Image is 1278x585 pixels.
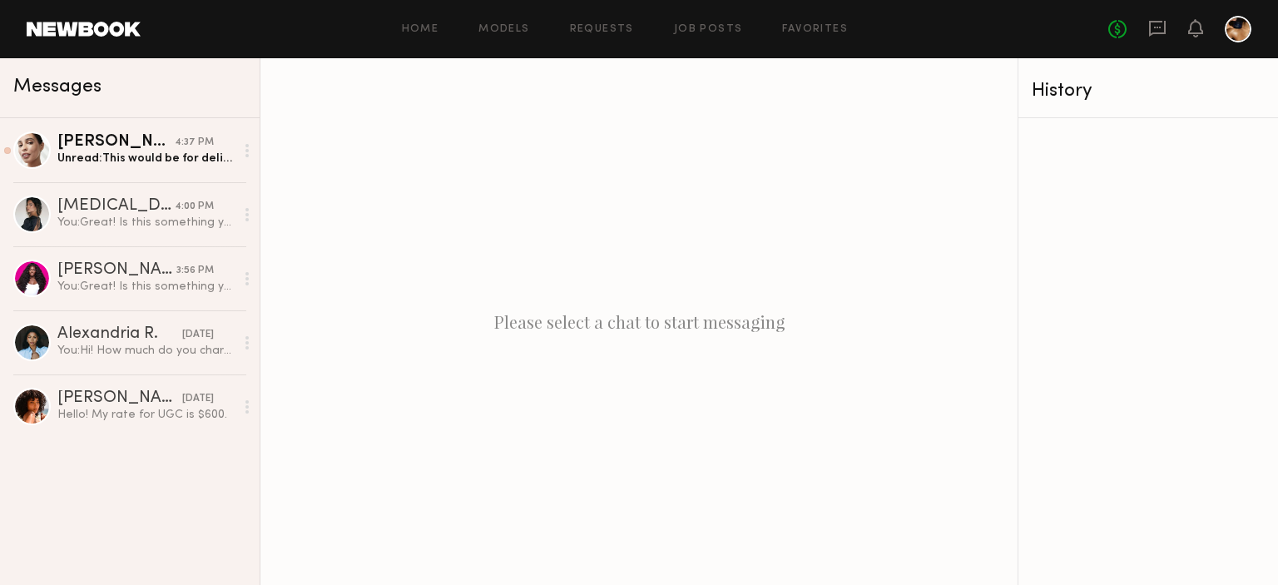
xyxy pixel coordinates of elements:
[782,24,848,35] a: Favorites
[175,135,214,151] div: 4:37 PM
[57,134,175,151] div: [PERSON_NAME]
[57,215,235,231] div: You: Great! Is this something you would typically post on your own feed as well?
[57,407,235,423] div: Hello! My rate for UGC is $600.
[176,263,214,279] div: 3:56 PM
[57,279,235,295] div: You: Great! Is this something you would typically post to your own feed as well?
[1032,82,1265,101] div: History
[260,58,1018,585] div: Please select a chat to start messaging
[57,198,175,215] div: [MEDICAL_DATA][PERSON_NAME]
[182,327,214,343] div: [DATE]
[57,151,235,166] div: Unread: This would be for deliverables only and all the videos except for Cadillac, [PERSON_NAME]...
[570,24,634,35] a: Requests
[175,199,214,215] div: 4:00 PM
[57,326,182,343] div: Alexandria R.
[13,77,102,97] span: Messages
[402,24,439,35] a: Home
[57,390,182,407] div: [PERSON_NAME]
[478,24,529,35] a: Models
[674,24,743,35] a: Job Posts
[57,343,235,359] div: You: Hi! How much do you charge for UGC?
[182,391,214,407] div: [DATE]
[57,262,176,279] div: [PERSON_NAME]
